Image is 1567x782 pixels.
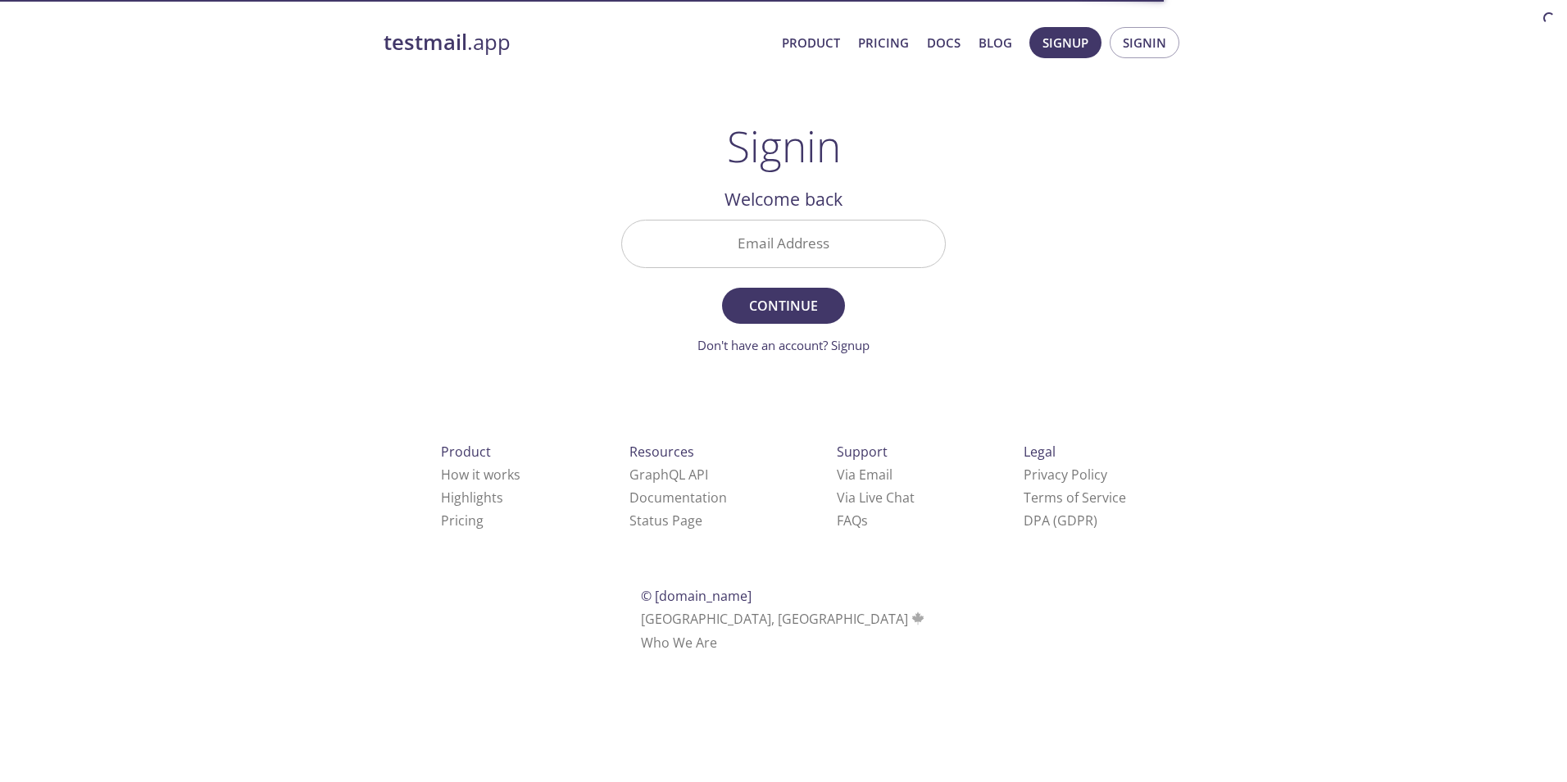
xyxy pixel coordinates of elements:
span: Signup [1042,32,1088,53]
span: Continue [740,294,827,317]
span: Product [441,443,491,461]
a: Pricing [858,32,909,53]
a: Via Live Chat [837,489,915,507]
button: Signin [1110,27,1179,58]
span: Signin [1123,32,1166,53]
span: [GEOGRAPHIC_DATA], [GEOGRAPHIC_DATA] [641,610,927,628]
h2: Welcome back [621,185,946,213]
button: Continue [722,288,845,324]
a: testmail.app [384,29,769,57]
h1: Signin [727,121,841,170]
a: Highlights [441,489,503,507]
a: Terms of Service [1024,489,1126,507]
a: DPA (GDPR) [1024,511,1097,530]
a: Who We Are [641,634,717,652]
a: FAQ [837,511,868,530]
span: © [DOMAIN_NAME] [641,587,752,605]
a: Docs [927,32,961,53]
button: Signup [1029,27,1101,58]
a: Documentation [629,489,727,507]
a: Blog [979,32,1012,53]
strong: testmail [384,28,467,57]
a: Product [782,32,840,53]
a: Status Page [629,511,702,530]
a: How it works [441,466,520,484]
a: Pricing [441,511,484,530]
a: Privacy Policy [1024,466,1107,484]
a: GraphQL API [629,466,708,484]
a: Don't have an account? Signup [697,337,870,353]
span: s [861,511,868,530]
span: Legal [1024,443,1056,461]
a: Via Email [837,466,893,484]
span: Support [837,443,888,461]
span: Resources [629,443,694,461]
